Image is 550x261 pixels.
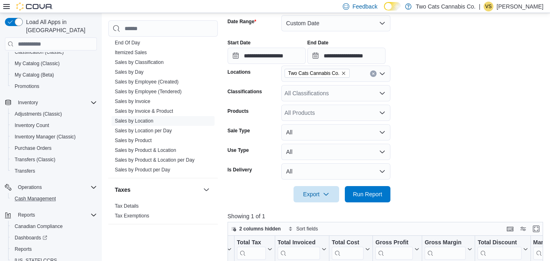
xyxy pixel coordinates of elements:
a: My Catalog (Classic) [11,59,63,68]
a: Sales by Location per Day [115,128,172,134]
button: Gross Margin [425,239,472,260]
div: Victoria Sharma [484,2,493,11]
button: Open list of options [379,110,386,116]
span: Canadian Compliance [15,223,63,230]
button: Open list of options [379,90,386,97]
span: Cash Management [15,195,56,202]
span: My Catalog (Beta) [15,72,54,78]
span: Purchase Orders [11,143,97,153]
span: Inventory Count [15,122,49,129]
label: Products [228,108,249,114]
a: Sales by Employee (Tendered) [115,89,182,94]
a: Inventory Manager (Classic) [11,132,79,142]
span: End Of Day [115,39,140,46]
a: Canadian Compliance [11,222,66,231]
span: Classification (Classic) [11,47,97,57]
label: Start Date [228,39,251,46]
span: Promotions [15,83,39,90]
span: Tax Exemptions [115,213,149,219]
label: Date Range [228,18,256,25]
a: Sales by Product & Location per Day [115,157,195,163]
div: Taxes [108,201,218,224]
a: Itemized Sales [115,50,147,55]
a: Cash Management [11,194,59,204]
p: Two Cats Cannabis Co. [416,2,475,11]
a: Sales by Product [115,138,152,143]
div: Total Invoiced [278,239,320,260]
button: Cash Management [8,193,100,204]
p: Showing 1 of 1 [228,212,546,220]
p: | [479,2,480,11]
span: Canadian Compliance [11,222,97,231]
span: Run Report [353,190,382,198]
a: End Of Day [115,40,140,46]
a: Sales by Employee (Created) [115,79,179,85]
span: Sales by Location [115,118,153,124]
button: Reports [8,243,100,255]
button: Reports [2,209,100,221]
span: Inventory [18,99,38,106]
button: Display options [518,224,528,234]
span: Transfers (Classic) [11,155,97,164]
span: Dashboards [11,233,97,243]
button: Purchase Orders [8,143,100,154]
span: Inventory [15,98,97,107]
a: Promotions [11,81,43,91]
span: Reports [11,244,97,254]
a: Tax Exemptions [115,213,149,219]
span: Promotions [11,81,97,91]
span: Sales by Classification [115,59,164,66]
span: Sales by Product per Day [115,167,170,173]
div: Total Tax [237,239,266,247]
a: Dashboards [8,232,100,243]
span: Inventory Manager (Classic) [11,132,97,142]
label: Sale Type [228,127,250,134]
span: Purchase Orders [15,145,52,151]
div: Gross Profit [375,239,413,247]
button: Clear input [370,70,377,77]
input: Dark Mode [384,2,401,11]
span: My Catalog (Classic) [15,60,60,67]
span: Itemized Sales [115,49,147,56]
button: Enter fullscreen [531,224,541,234]
span: Inventory Manager (Classic) [15,134,76,140]
label: Locations [228,69,251,75]
span: Sales by Invoice [115,98,150,105]
button: Remove Two Cats Cannabis Co. from selection in this group [341,71,346,76]
a: Adjustments (Classic) [11,109,65,119]
button: Operations [2,182,100,193]
span: Transfers [11,166,97,176]
label: Classifications [228,88,262,95]
button: Total Cost [332,239,370,260]
button: All [281,144,390,160]
span: My Catalog (Classic) [11,59,97,68]
button: Custom Date [281,15,390,31]
span: Inventory Count [11,121,97,130]
label: End Date [307,39,329,46]
span: Sales by Product [115,137,152,144]
span: Cash Management [11,194,97,204]
span: VS [485,2,492,11]
span: My Catalog (Beta) [11,70,97,80]
button: All [281,163,390,180]
button: Reports [15,210,38,220]
div: Gross Profit [375,239,413,260]
div: Total Cost [332,239,364,260]
a: Classification (Classic) [11,47,67,57]
button: All [281,124,390,140]
span: Two Cats Cannabis Co. [285,69,350,78]
button: Transfers [8,165,100,177]
div: Total Discount [478,239,521,247]
button: Export [294,186,339,202]
button: Total Tax [237,239,272,260]
a: Transfers [11,166,38,176]
a: Inventory Count [11,121,53,130]
span: Classification (Classic) [15,49,64,55]
div: Sales [108,38,218,178]
a: Sales by Product & Location [115,147,176,153]
a: Transfers (Classic) [11,155,59,164]
input: Press the down key to open a popover containing a calendar. [307,48,386,64]
a: Reports [11,244,35,254]
button: Classification (Classic) [8,46,100,58]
